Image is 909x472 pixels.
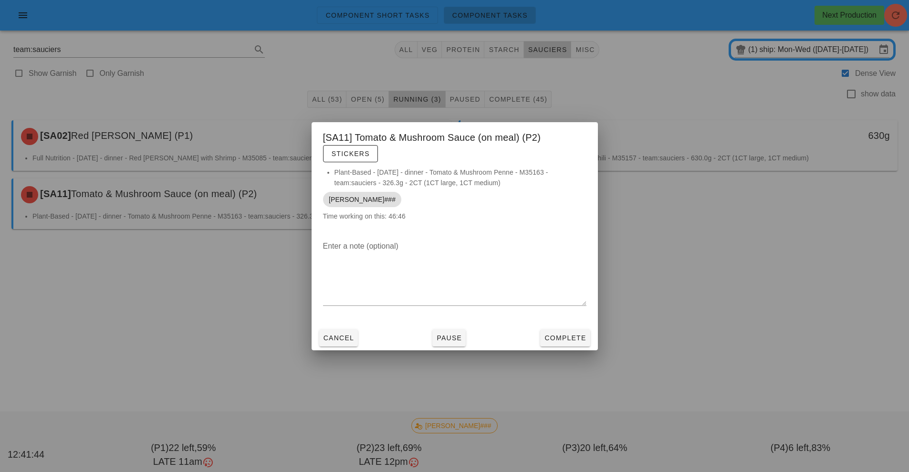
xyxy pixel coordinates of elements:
span: Stickers [331,150,370,157]
button: Complete [540,329,590,346]
li: Plant-Based - [DATE] - dinner - Tomato & Mushroom Penne - M35163 - team:sauciers - 326.3g - 2CT (... [334,167,586,188]
span: Complete [544,334,586,342]
div: Time working on this: 46:46 [312,167,598,231]
span: Cancel [323,334,355,342]
div: [SA11] Tomato & Mushroom Sauce (on meal) (P2) [312,122,598,167]
span: [PERSON_NAME]### [329,192,396,207]
button: Cancel [319,329,358,346]
span: Pause [436,334,462,342]
button: Pause [432,329,466,346]
button: Stickers [323,145,378,162]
